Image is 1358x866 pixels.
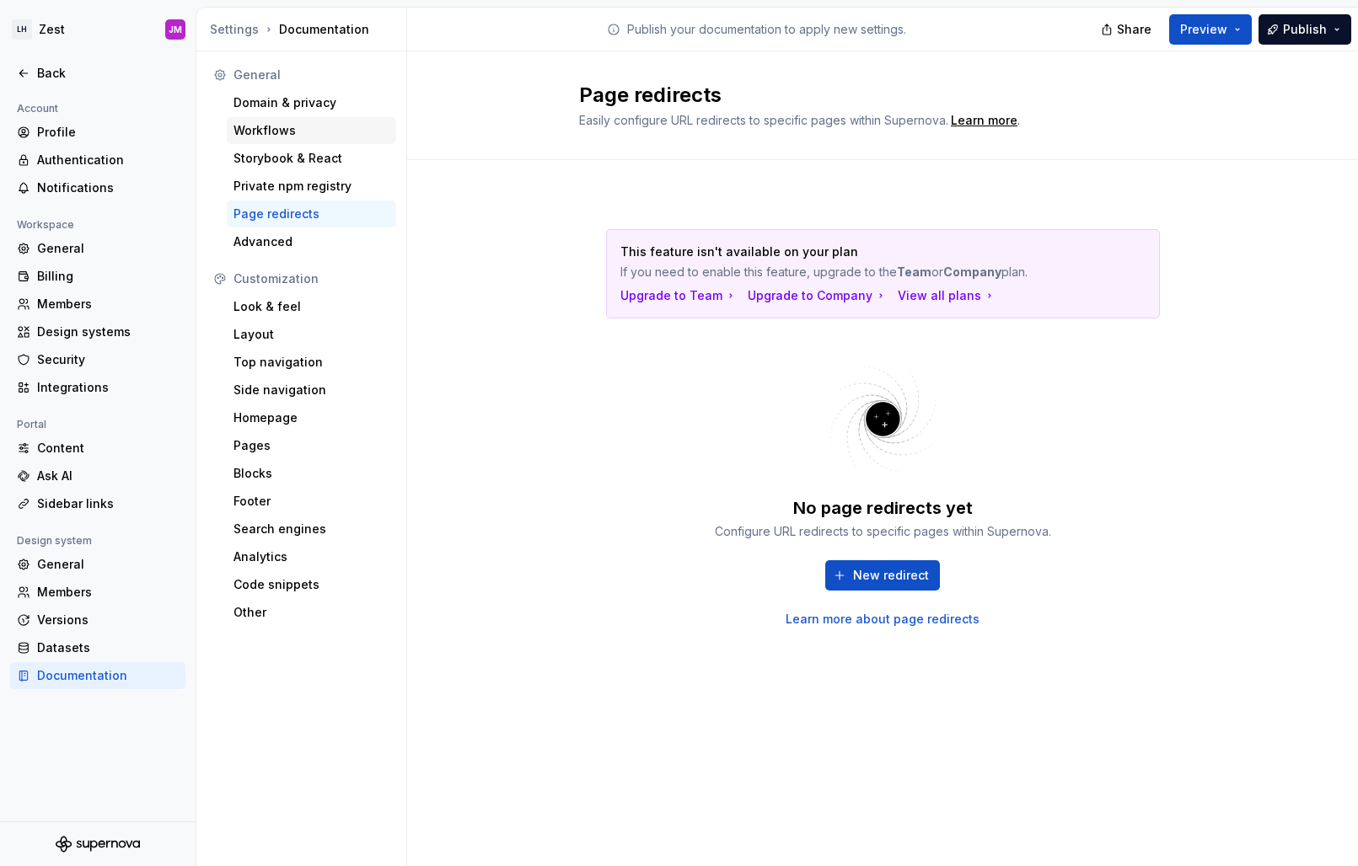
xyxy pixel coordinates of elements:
[12,19,32,40] div: LH
[37,179,179,196] div: Notifications
[227,89,396,116] a: Domain & privacy
[227,488,396,515] a: Footer
[10,414,53,435] div: Portal
[56,836,140,853] svg: Supernova Logo
[10,607,185,633] a: Versions
[233,437,389,454] div: Pages
[169,23,182,36] div: JM
[898,287,996,304] button: View all plans
[39,21,65,38] div: Zest
[825,560,940,591] button: New redirect
[10,346,185,373] a: Security
[210,21,400,38] div: Documentation
[37,240,179,257] div: General
[10,490,185,517] a: Sidebar links
[1117,21,1151,38] span: Share
[37,351,179,368] div: Security
[10,119,185,146] a: Profile
[37,556,179,573] div: General
[793,496,973,520] div: No page redirects yet
[37,379,179,396] div: Integrations
[227,404,396,431] a: Homepage
[37,495,179,512] div: Sidebar links
[37,440,179,457] div: Content
[1283,21,1327,38] span: Publish
[1092,14,1162,45] button: Share
[233,270,389,287] div: Customization
[748,287,888,304] button: Upgrade to Company
[3,11,192,48] button: LHZestJM
[579,82,1166,109] h2: Page redirects
[10,318,185,345] a: Design systems
[620,243,1028,260] p: This feature isn't available on your plan
[37,323,179,340] div: Design systems
[37,124,179,141] div: Profile
[233,548,389,565] div: Analytics
[227,516,396,543] a: Search engines
[227,460,396,487] a: Blocks
[37,584,179,601] div: Members
[37,667,179,684] div: Documentation
[233,465,389,482] div: Blocks
[233,409,389,426] div: Homepage
[227,145,396,172] a: Storybook & React
[233,178,389,195] div: Private npm registry
[227,432,396,459] a: Pages
[943,265,1001,279] strong: Company
[10,263,185,290] a: Billing
[10,634,185,661] a: Datasets
[897,265,931,279] strong: Team
[233,604,389,621] div: Other
[227,571,396,598] a: Code snippets
[227,349,396,376] a: Top navigation
[233,354,389,371] div: Top navigation
[10,531,99,551] div: Design system
[227,117,396,144] a: Workflows
[37,268,179,285] div: Billing
[233,67,389,83] div: General
[1180,21,1227,38] span: Preview
[579,113,948,127] span: Easily configure URL redirects to specific pages within Supernova.
[233,493,389,510] div: Footer
[10,147,185,174] a: Authentication
[37,639,179,656] div: Datasets
[627,21,906,38] p: Publish your documentation to apply new settings.
[37,296,179,313] div: Members
[233,382,389,398] div: Side navigation
[620,287,738,304] button: Upgrade to Team
[227,200,396,227] a: Page redirects
[620,264,1028,281] p: If you need to enable this feature, upgrade to the or plan.
[1259,14,1351,45] button: Publish
[227,599,396,626] a: Other
[10,374,185,401] a: Integrations
[233,326,389,343] div: Layout
[10,435,185,462] a: Content
[233,233,389,250] div: Advanced
[227,293,396,320] a: Look & feel
[10,60,185,87] a: Back
[233,122,389,139] div: Workflows
[853,567,929,584] span: New redirect
[10,99,65,119] div: Account
[233,298,389,315] div: Look & feel
[951,112,1017,129] a: Learn more
[210,21,259,38] button: Settings
[233,576,389,593] div: Code snippets
[10,174,185,201] a: Notifications
[233,521,389,537] div: Search engines
[10,215,81,235] div: Workspace
[10,235,185,262] a: General
[233,206,389,222] div: Page redirects
[227,321,396,348] a: Layout
[227,377,396,404] a: Side navigation
[786,611,980,628] a: Learn more about page redirects
[1169,14,1252,45] button: Preview
[233,94,389,111] div: Domain & privacy
[227,173,396,200] a: Private npm registry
